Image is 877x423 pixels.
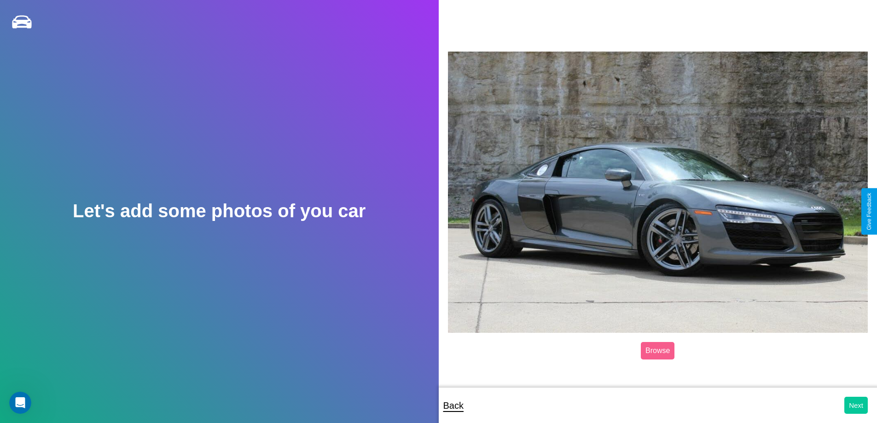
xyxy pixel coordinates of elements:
button: Next [844,397,868,414]
div: Give Feedback [866,193,872,230]
label: Browse [641,342,674,359]
iframe: Intercom live chat [9,392,31,414]
img: posted [448,52,868,333]
h2: Let's add some photos of you car [73,201,366,221]
p: Back [443,397,464,414]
